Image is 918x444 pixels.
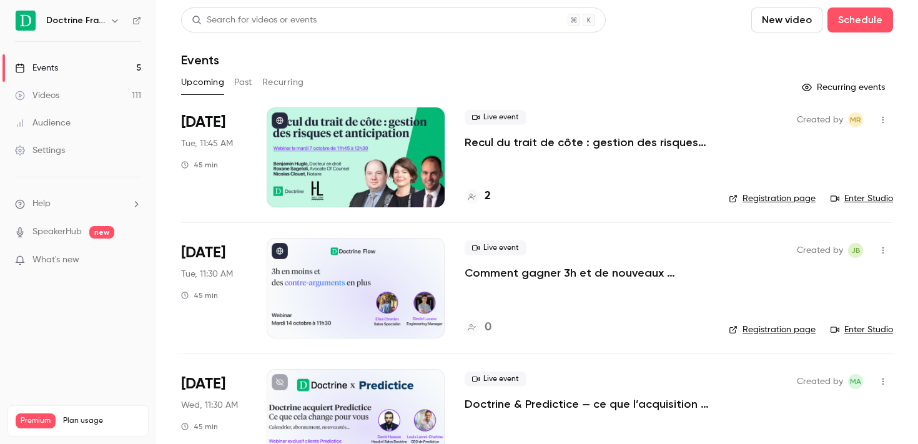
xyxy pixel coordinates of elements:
a: Enter Studio [831,192,893,205]
span: Help [32,197,51,210]
h4: 0 [485,319,491,336]
div: Videos [15,89,59,102]
a: 2 [465,188,491,205]
span: Plan usage [63,416,141,426]
span: MA [850,374,861,389]
img: Doctrine France [16,11,36,31]
span: Created by [797,374,843,389]
span: Live event [465,372,526,387]
div: Settings [15,144,65,157]
button: Past [234,72,252,92]
h6: Doctrine France [46,14,105,27]
a: Registration page [729,323,816,336]
span: What's new [32,254,79,267]
div: Oct 14 Tue, 11:30 AM (Europe/Paris) [181,238,247,338]
span: [DATE] [181,374,225,394]
span: Premium [16,413,56,428]
span: Justine Burel [848,243,863,258]
div: Events [15,62,58,74]
button: Recurring events [796,77,893,97]
div: 45 min [181,290,218,300]
button: Upcoming [181,72,224,92]
div: 45 min [181,160,218,170]
span: JB [851,243,861,258]
a: Registration page [729,192,816,205]
button: Recurring [262,72,304,92]
a: Enter Studio [831,323,893,336]
button: New video [751,7,822,32]
span: Created by [797,112,843,127]
span: Live event [465,110,526,125]
a: SpeakerHub [32,225,82,239]
span: MR [850,112,861,127]
div: Oct 7 Tue, 11:45 AM (Europe/Paris) [181,107,247,207]
span: [DATE] [181,112,225,132]
h1: Events [181,52,219,67]
span: Wed, 11:30 AM [181,399,238,412]
div: Audience [15,117,71,129]
iframe: Noticeable Trigger [126,255,141,266]
a: Recul du trait de côte : gestion des risques et anticipation [465,135,709,150]
h4: 2 [485,188,491,205]
span: Live event [465,240,526,255]
span: Marie Agard [848,374,863,389]
a: Comment gagner 3h et de nouveaux arguments ? [465,265,709,280]
div: 45 min [181,422,218,432]
span: [DATE] [181,243,225,263]
a: 0 [465,319,491,336]
li: help-dropdown-opener [15,197,141,210]
span: Created by [797,243,843,258]
div: Search for videos or events [192,14,317,27]
span: Tue, 11:45 AM [181,137,233,150]
a: Doctrine & Predictice — ce que l’acquisition change pour vous [465,397,709,412]
button: Schedule [827,7,893,32]
span: new [89,226,114,239]
span: Tue, 11:30 AM [181,268,233,280]
span: Marguerite Rubin de Cervens [848,112,863,127]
